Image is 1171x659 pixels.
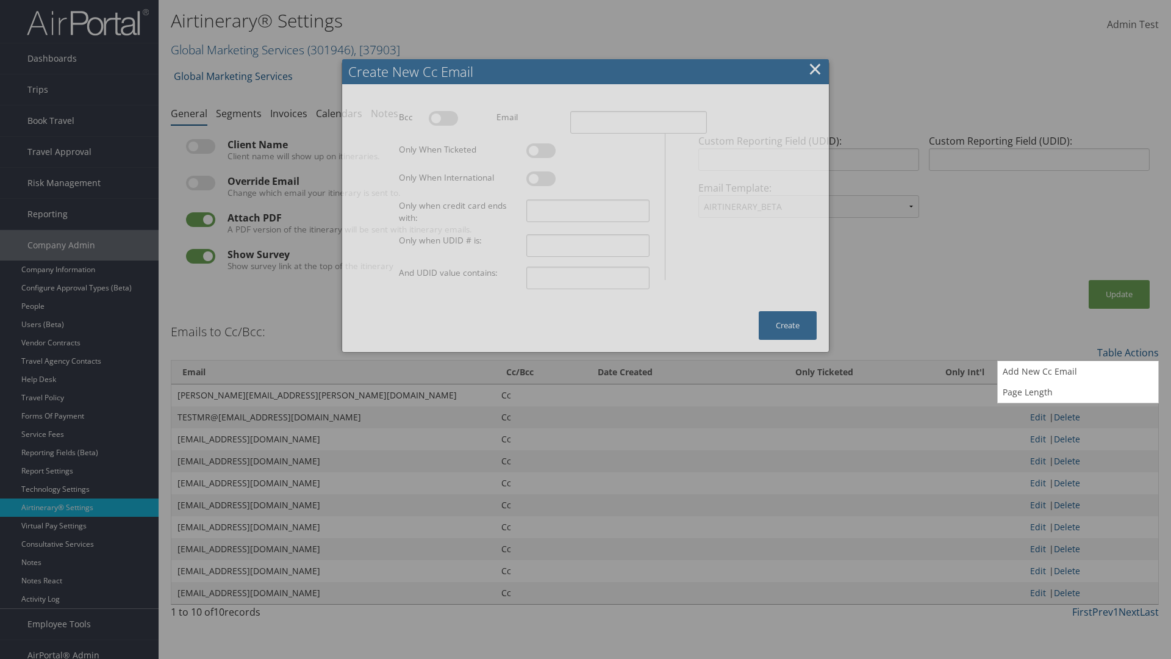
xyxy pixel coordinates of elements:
[998,382,1158,403] a: Page Length
[394,143,521,156] label: Only When Ticketed
[394,267,521,279] label: And UDID value contains:
[348,62,829,81] div: Create New Cc Email
[492,111,565,123] label: Email
[808,57,822,81] button: ×
[394,234,521,247] label: Only when UDID # is:
[998,361,1158,382] a: Add New Cc Email
[394,111,424,123] label: Bcc
[759,311,817,340] button: Create
[394,171,521,184] label: Only When International
[394,200,521,225] label: Only when credit card ends with:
